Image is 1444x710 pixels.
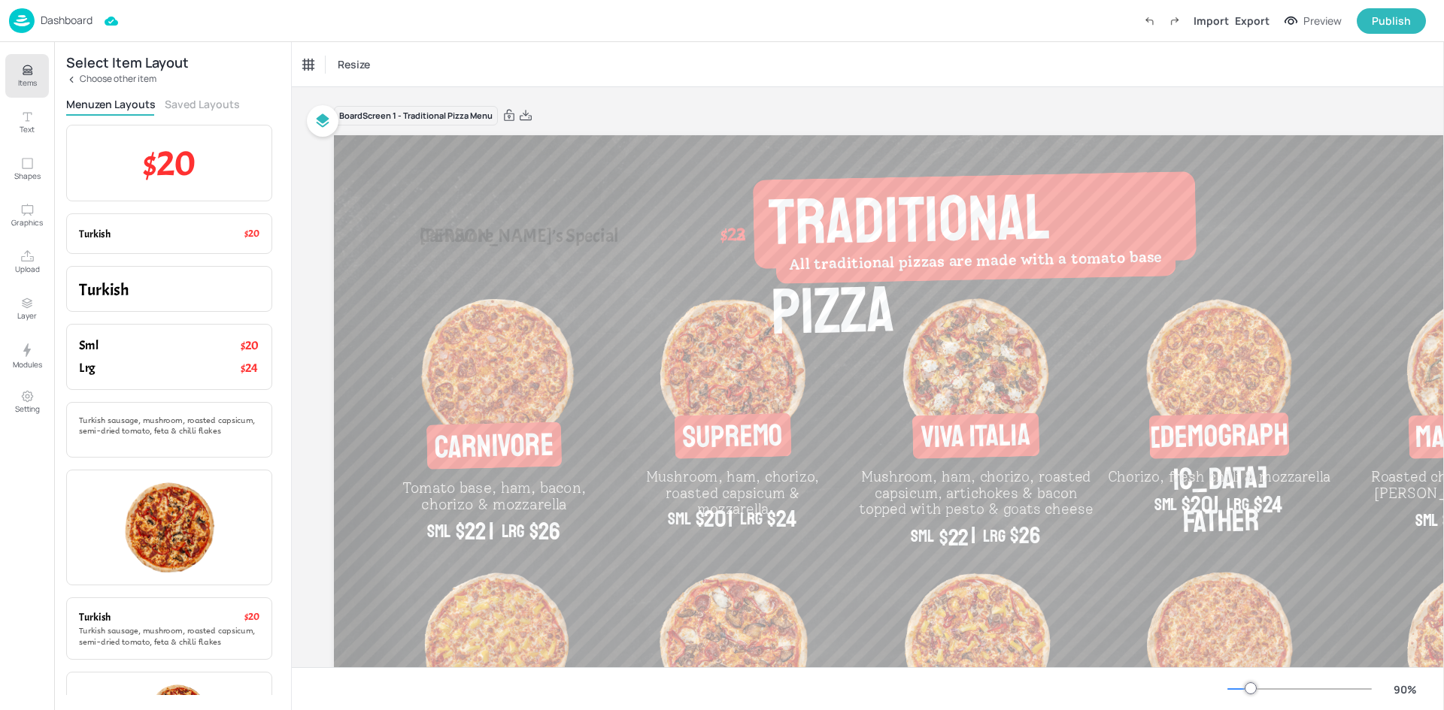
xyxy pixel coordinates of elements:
span: All traditional pizzas are made with a tomato base [789,248,1163,273]
span: $20 [1182,490,1212,520]
span: Turkish sausage, mushroom, roasted capsicum, semi-dried tomato, feta & chilli flakes [79,626,255,646]
button: Setting [5,380,49,424]
span: Turkish sausage, mushroom, roasted capsicum, semi-dried tomato, feta & chilli flakes [79,415,255,436]
span: Lrg [1227,494,1249,516]
button: Shapes [5,147,49,191]
span: Carnivore [420,223,493,247]
button: Publish [1357,8,1426,34]
span: Tomato base, ham, bacon, chorizo & mozzarella [402,479,586,512]
span: Sml [1154,494,1178,516]
button: Preview [1276,10,1351,32]
button: Layer [5,287,49,331]
p: Upload [15,264,40,274]
span: Resize [335,56,373,72]
p: Setting [15,403,40,414]
span: Turkish [79,610,111,624]
button: Text [5,101,49,144]
span: Lrg [740,509,763,530]
div: Publish [1372,13,1411,29]
div: Import [1194,13,1229,29]
p: Graphics [11,217,43,228]
span: Supremo [682,415,784,456]
img: 2024-11-12-1731373522938ugmwga5xr3.png [902,298,1050,446]
p: Items [18,77,37,88]
div: Select Item Layout [66,57,189,68]
img: 2024-11-12-1731373550101fpt5rsybsxp.png [1145,298,1293,446]
span: Chorizo, fresh chilli & mozzarella [1108,468,1330,485]
button: Items [5,54,49,98]
div: 90 % [1387,681,1423,697]
p: Dashboard [41,15,93,26]
span: $22 [456,516,486,547]
button: Graphics [5,194,49,237]
span: Turkish [79,279,129,300]
span: Lrg [79,360,96,376]
img: 2024-11-12-1731373450040qdmi0rld3n.png [421,298,575,450]
span: Mushroom, ham, chorizo, roasted capsicum & mozzarella [646,468,820,517]
span: Viva Italia [921,415,1030,457]
span: $20 [244,611,259,621]
p: Shapes [14,171,41,181]
p: Modules [13,359,42,370]
button: Upload [5,240,49,284]
span: $22 [939,523,969,553]
span: $26 [529,516,560,547]
span: $22 [720,222,746,248]
img: logo-86c26b7e.jpg [9,8,35,33]
span: $24 [1254,490,1283,520]
span: Mushroom, ham, chorizo, roasted capsicum, artichokes & bacon topped with pesto & goats cheese [859,468,1094,517]
span: $24 [767,504,796,534]
span: $20 [143,140,196,186]
span: Carnivore [434,424,554,467]
img: 2024-11-12-17313734929742dq0yid27gg.png [659,298,807,446]
span: Sml [668,509,691,530]
p: Choose other item [80,74,156,84]
span: $24 [241,360,258,376]
div: Export [1235,13,1270,29]
span: Sml [79,337,99,353]
span: $20 [241,337,258,353]
button: Modules [5,334,49,377]
p: Text [20,124,35,134]
span: Sml [911,525,934,547]
span: $20 [244,226,259,241]
span: Turkish [79,228,111,241]
p: Layer [17,310,37,321]
img: 2024-11-12-1731373691219rnpsv46am9n.png [124,482,215,573]
span: $20 [696,504,727,534]
span: | [971,521,975,551]
button: Saved Layouts [165,97,240,111]
span: $26 [1010,521,1040,551]
label: Undo (Ctrl + Z) [1136,8,1162,34]
span: | [489,516,494,547]
span: | [1214,490,1218,520]
div: Board Screen 1 - Traditional Pizza Menu [334,106,498,126]
span: | [728,504,733,534]
span: Sml [1415,509,1439,531]
span: Lrg [983,525,1006,547]
button: Menuzen Layouts [66,97,156,111]
span: Sml [427,521,451,543]
label: Redo (Ctrl + Y) [1162,8,1188,34]
div: Preview [1303,13,1342,29]
span: Lrg [502,521,525,543]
